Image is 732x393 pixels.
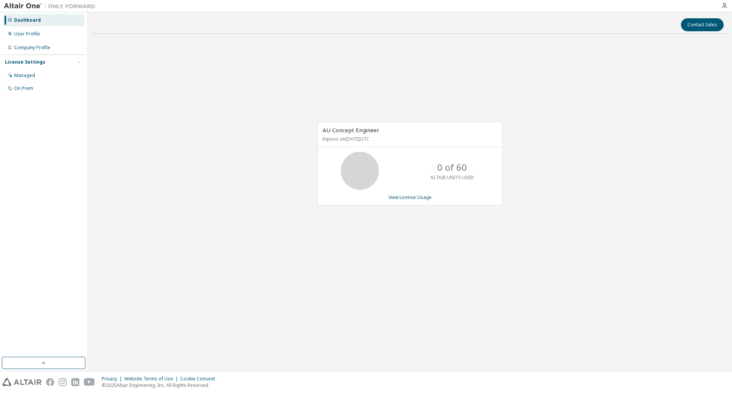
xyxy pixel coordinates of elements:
[84,378,95,386] img: youtube.svg
[323,126,379,134] span: AU Concept Engineer
[5,59,45,65] div: License Settings
[71,378,79,386] img: linkedin.svg
[388,194,432,201] a: View License Usage
[46,378,54,386] img: facebook.svg
[437,161,467,174] p: 0 of 60
[14,72,35,79] div: Managed
[14,31,40,37] div: User Profile
[59,378,67,386] img: instagram.svg
[323,136,496,142] p: Expires on [DATE] UTC
[681,18,724,31] button: Contact Sales
[14,45,50,51] div: Company Profile
[102,382,220,388] p: © 2025 Altair Engineering, Inc. All Rights Reserved.
[430,174,474,181] p: ALTAIR UNITS USED
[180,376,220,382] div: Cookie Consent
[4,2,99,10] img: Altair One
[2,378,42,386] img: altair_logo.svg
[102,376,124,382] div: Privacy
[14,17,41,23] div: Dashboard
[14,85,33,91] div: On Prem
[124,376,180,382] div: Website Terms of Use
